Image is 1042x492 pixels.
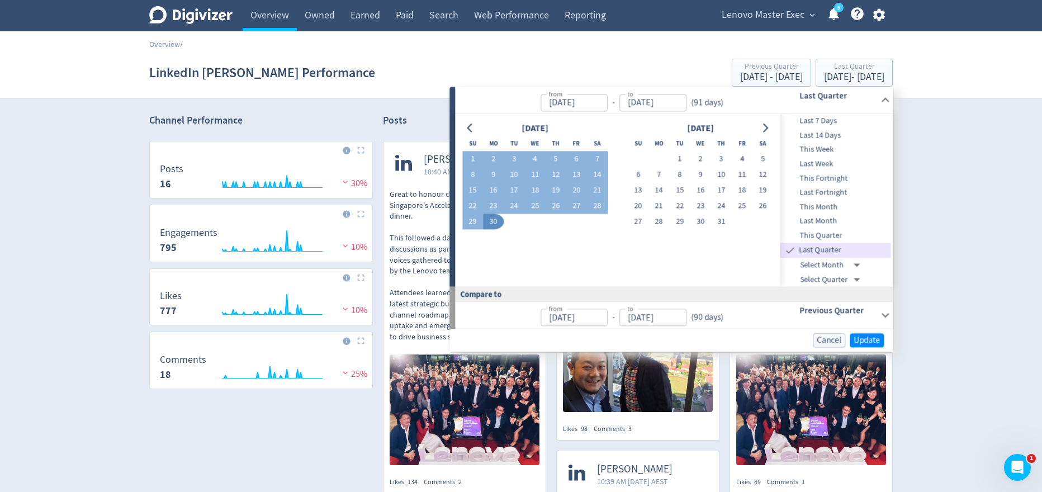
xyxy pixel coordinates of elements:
[628,167,648,183] button: 6
[160,368,171,381] strong: 18
[850,333,884,347] button: Update
[424,477,468,487] div: Comments
[669,167,690,183] button: 8
[160,163,183,176] dt: Posts
[424,153,499,166] span: [PERSON_NAME]
[518,121,552,136] div: [DATE]
[780,215,891,228] span: Last Month
[566,198,587,214] button: 27
[546,167,566,183] button: 12
[483,183,504,198] button: 16
[648,136,669,152] th: Monday
[608,311,619,324] div: -
[799,304,876,318] h6: Previous Quarter
[732,183,752,198] button: 18
[669,183,690,198] button: 15
[780,214,891,229] div: Last Month
[160,177,171,191] strong: 16
[357,210,364,217] img: Placeholder
[504,183,524,198] button: 17
[780,187,891,199] span: Last Fortnight
[816,59,893,87] button: Last Quarter[DATE]- [DATE]
[462,152,483,167] button: 1
[648,214,669,230] button: 28
[597,476,672,487] span: 10:39 AM [DATE] AEST
[383,113,407,131] h2: Posts
[780,128,891,143] div: Last 14 Days
[449,287,893,302] div: Compare to
[548,89,562,98] label: from
[834,3,844,12] a: 5
[483,214,504,230] button: 30
[524,136,545,152] th: Wednesday
[180,39,183,49] span: /
[587,183,608,198] button: 21
[462,120,479,136] button: Go to previous month
[780,172,891,184] span: This Fortnight
[566,183,587,198] button: 20
[149,55,375,91] h1: LinkedIn [PERSON_NAME] Performance
[154,164,368,193] svg: Posts 16
[557,141,719,415] a: [PERSON_NAME]5:33 PM [DATE] AESTGreat to catch up with some Sydney-based colleagues at a team din...
[462,198,483,214] button: 22
[669,152,690,167] button: 1
[648,198,669,214] button: 21
[780,114,891,129] div: Last 7 Days
[458,477,462,486] span: 2
[546,152,566,167] button: 5
[711,167,732,183] button: 10
[732,136,752,152] th: Friday
[594,424,638,434] div: Comments
[340,178,351,186] img: negative-performance.svg
[824,72,884,82] div: [DATE] - [DATE]
[160,241,177,254] strong: 795
[690,214,711,230] button: 30
[722,6,804,24] span: Lenovo Master Exec
[690,167,711,183] button: 9
[340,305,367,316] span: 10%
[690,198,711,214] button: 23
[780,158,891,170] span: Last Week
[730,141,892,469] a: [PERSON_NAME]10:41 AM [DATE] AESTGreat to honour channel partners at Lenovo Singapore's Accelerat...
[752,152,773,167] button: 5
[780,114,891,287] nav: presets
[799,89,876,102] h6: Last Quarter
[628,136,648,152] th: Sunday
[504,198,524,214] button: 24
[628,214,648,230] button: 27
[802,477,805,486] span: 1
[813,333,845,347] button: Cancel
[546,183,566,198] button: 19
[780,129,891,141] span: Last 14 Days
[504,167,524,183] button: 10
[597,463,672,476] span: [PERSON_NAME]
[648,167,669,183] button: 7
[340,368,351,377] img: negative-performance.svg
[752,136,773,152] th: Saturday
[160,353,206,366] dt: Comments
[462,167,483,183] button: 8
[780,186,891,200] div: Last Fortnight
[780,171,891,186] div: This Fortnight
[587,152,608,167] button: 7
[408,477,418,486] span: 134
[524,152,545,167] button: 4
[628,424,632,433] span: 3
[711,152,732,167] button: 3
[566,136,587,152] th: Friday
[669,214,690,230] button: 29
[780,143,891,157] div: This Week
[780,243,891,258] div: Last Quarter
[390,477,424,487] div: Likes
[1004,454,1031,481] iframe: Intercom live chat
[669,198,690,214] button: 22
[690,136,711,152] th: Wednesday
[684,121,717,136] div: [DATE]
[752,198,773,214] button: 26
[455,114,893,287] div: from-to(91 days)Last Quarter
[160,304,177,318] strong: 777
[686,96,728,109] div: ( 91 days )
[797,244,891,257] span: Last Quarter
[483,152,504,167] button: 2
[149,39,180,49] a: Overview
